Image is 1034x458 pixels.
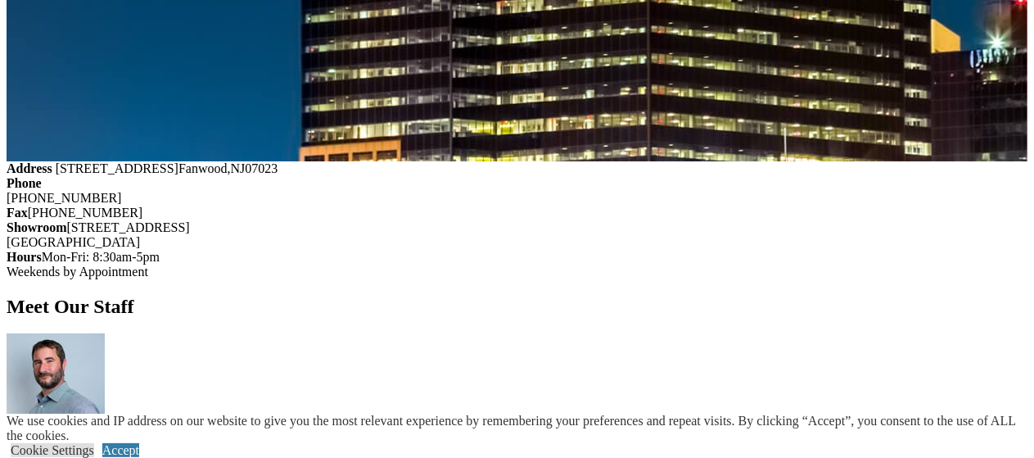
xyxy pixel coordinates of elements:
strong: Address [7,161,52,175]
div: [PHONE_NUMBER] [7,191,1027,206]
span: [STREET_ADDRESS] [56,161,178,175]
h2: Meet Our Staff [7,296,1027,318]
strong: Fax [7,206,28,220]
strong: Hours [7,250,42,264]
span: NJ [231,161,246,175]
img: Closet Factory owner Drew Kirchner [7,333,105,432]
div: [PHONE_NUMBER] [7,206,1027,220]
strong: Phone [7,176,42,190]
div: [STREET_ADDRESS] [GEOGRAPHIC_DATA] [7,220,1027,250]
strong: Showroom [7,220,67,234]
a: Accept [102,443,139,457]
a: Cookie Settings [11,443,94,457]
span: 07023 [245,161,278,175]
a: Closet Factory owner Drew Kirchner [PERSON_NAME] Owner [7,333,1027,435]
div: Mon-Fri: 8:30am-5pm Weekends by Appointment [7,250,1027,279]
span: Fanwood [178,161,228,175]
div: We use cookies and IP address on our website to give you the most relevant experience by remember... [7,414,1034,443]
div: , [7,161,1027,176]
